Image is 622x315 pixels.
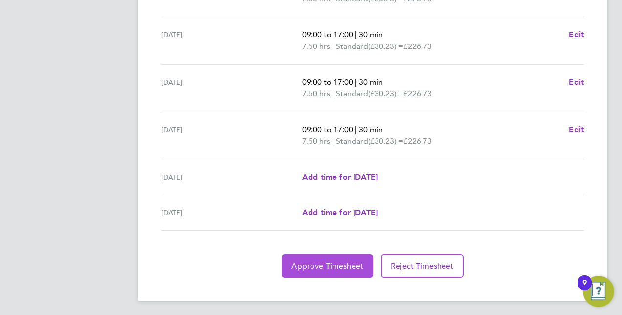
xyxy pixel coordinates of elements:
[302,171,378,183] a: Add time for [DATE]
[302,77,353,87] span: 09:00 to 17:00
[282,254,373,278] button: Approve Timesheet
[355,77,357,87] span: |
[569,30,584,39] span: Edit
[302,136,330,146] span: 7.50 hrs
[359,125,383,134] span: 30 min
[403,89,432,98] span: £226.73
[302,207,378,219] a: Add time for [DATE]
[161,76,302,100] div: [DATE]
[161,207,302,219] div: [DATE]
[569,76,584,88] a: Edit
[569,125,584,134] span: Edit
[582,283,587,295] div: 9
[302,125,353,134] span: 09:00 to 17:00
[569,29,584,41] a: Edit
[368,136,403,146] span: (£30.23) =
[569,77,584,87] span: Edit
[583,276,614,307] button: Open Resource Center, 9 new notifications
[336,41,368,52] span: Standard
[332,89,334,98] span: |
[368,42,403,51] span: (£30.23) =
[391,261,454,271] span: Reject Timesheet
[355,30,357,39] span: |
[161,29,302,52] div: [DATE]
[381,254,464,278] button: Reject Timesheet
[302,89,330,98] span: 7.50 hrs
[403,42,432,51] span: £226.73
[302,208,378,217] span: Add time for [DATE]
[302,172,378,181] span: Add time for [DATE]
[302,30,353,39] span: 09:00 to 17:00
[403,136,432,146] span: £226.73
[332,136,334,146] span: |
[355,125,357,134] span: |
[302,42,330,51] span: 7.50 hrs
[336,88,368,100] span: Standard
[291,261,363,271] span: Approve Timesheet
[332,42,334,51] span: |
[569,124,584,135] a: Edit
[359,77,383,87] span: 30 min
[161,171,302,183] div: [DATE]
[359,30,383,39] span: 30 min
[161,124,302,147] div: [DATE]
[336,135,368,147] span: Standard
[368,89,403,98] span: (£30.23) =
